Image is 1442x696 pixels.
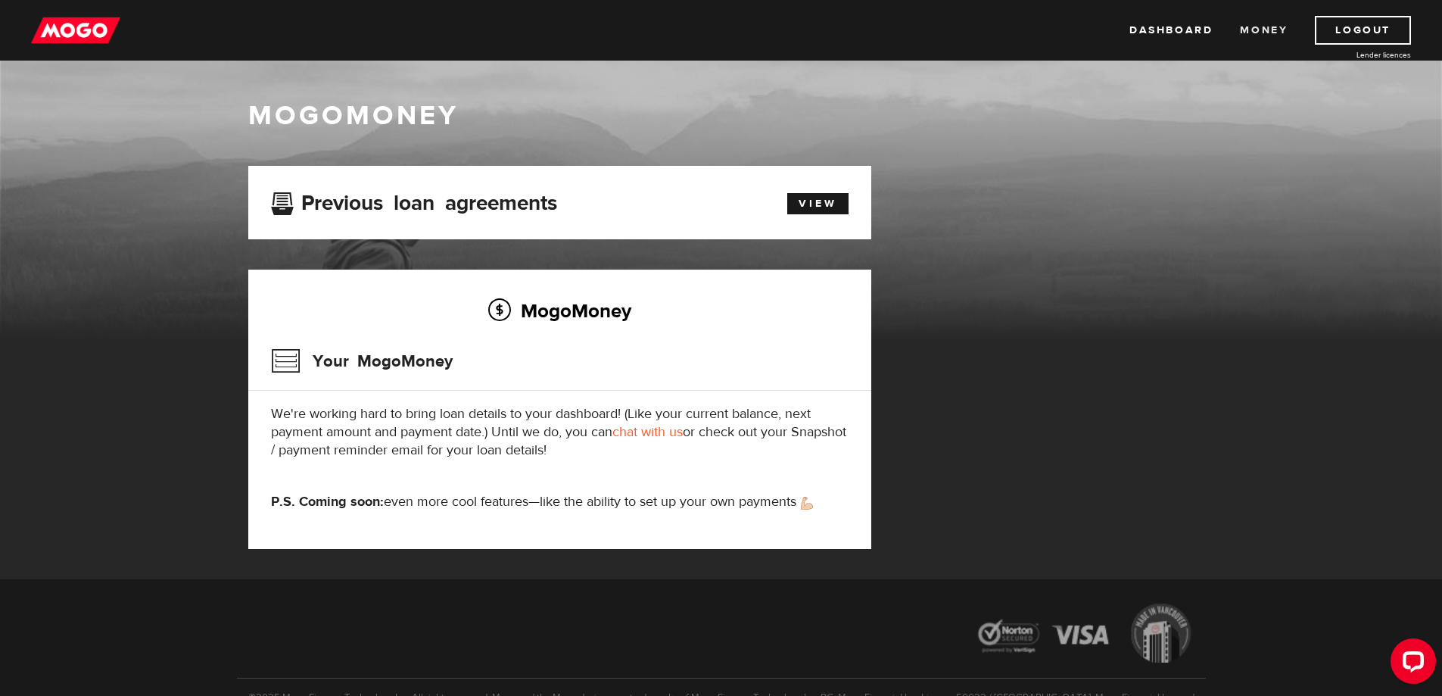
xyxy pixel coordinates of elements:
[964,592,1206,678] img: legal-icons-92a2ffecb4d32d839781d1b4e4802d7b.png
[271,342,453,381] h3: Your MogoMoney
[1297,49,1411,61] a: Lender licences
[271,405,849,460] p: We're working hard to bring loan details to your dashboard! (Like your current balance, next paym...
[271,493,849,511] p: even more cool features—like the ability to set up your own payments
[612,423,683,441] a: chat with us
[271,295,849,326] h2: MogoMoney
[271,191,557,211] h3: Previous loan agreements
[801,497,813,510] img: strong arm emoji
[1129,16,1213,45] a: Dashboard
[31,16,120,45] img: mogo_logo-11ee424be714fa7cbb0f0f49df9e16ec.png
[1315,16,1411,45] a: Logout
[1378,632,1442,696] iframe: LiveChat chat widget
[271,493,384,510] strong: P.S. Coming soon:
[1240,16,1288,45] a: Money
[248,100,1194,132] h1: MogoMoney
[787,193,849,214] a: View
